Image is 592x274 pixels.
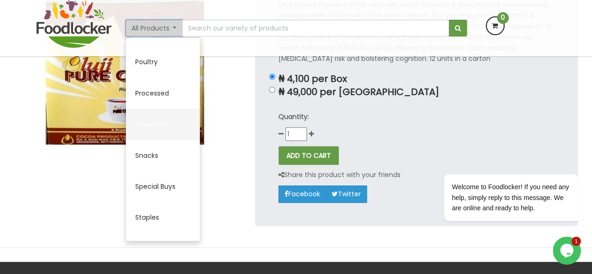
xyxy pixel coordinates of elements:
[278,146,339,165] button: ADD TO CART
[126,140,200,171] a: Snacks
[414,121,583,232] iframe: chat widget
[126,202,200,233] a: Staples
[278,112,309,121] strong: Quantity:
[125,20,183,37] button: All Products
[126,46,200,77] a: Poultry
[497,12,509,24] span: 0
[126,109,200,140] a: Provisions
[553,237,583,265] iframe: chat widget
[182,20,449,37] input: Search our variety of products
[326,185,367,202] a: Twitter
[126,233,200,264] a: Superfoods
[269,87,275,93] input: ₦ 49,000 per [GEOGRAPHIC_DATA]
[278,74,555,84] p: ₦ 4,100 per Box
[278,87,555,97] p: ₦ 49,000 per [GEOGRAPHIC_DATA]
[278,170,401,180] p: Share this product with your friends
[269,74,275,80] input: ₦ 4,100 per Box
[126,171,200,202] a: Special Buys
[126,78,200,109] a: Processed
[278,185,326,202] a: Facebook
